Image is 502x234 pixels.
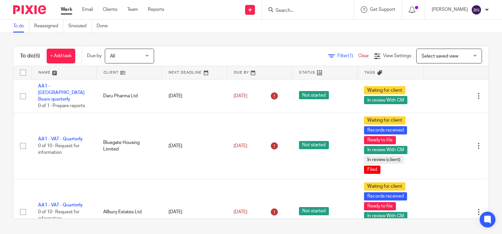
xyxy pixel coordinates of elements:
[127,6,138,13] a: Team
[364,156,404,164] span: In review (client)
[364,86,405,94] span: Waiting for client
[370,7,395,12] span: Get Support
[38,84,84,102] a: AA1 - [GEOGRAPHIC_DATA] Beam quarterly
[364,146,407,154] span: In review With CM
[34,20,63,33] a: Reassigned
[148,6,164,13] a: Reports
[234,94,247,98] span: [DATE]
[364,182,405,191] span: Waiting for client
[364,126,407,134] span: Records received
[47,49,75,63] a: + Add task
[299,207,329,215] span: Not started
[364,192,407,200] span: Records received
[34,53,40,59] span: (6)
[275,8,334,14] input: Search
[38,210,80,221] span: 0 of 10 · Request for information
[97,20,113,33] a: Done
[299,91,329,99] span: Not started
[13,5,46,14] img: Pixie
[337,54,358,58] span: Filter
[432,6,468,13] p: [PERSON_NAME]
[61,6,72,13] a: Work
[422,54,458,59] span: Select saved view
[13,20,29,33] a: To do
[364,212,407,220] span: In review With CM
[103,6,117,13] a: Clients
[38,137,83,141] a: AA1 - VAT - Quarterly
[110,54,115,59] span: All
[68,20,92,33] a: Snoozed
[299,141,329,149] span: Not started
[87,53,102,59] p: Due by
[348,54,353,58] span: (1)
[97,113,162,179] td: Bluegate Housing Limited
[364,202,396,210] span: Ready to file
[364,96,407,104] span: In review With CM
[234,210,247,214] span: [DATE]
[38,203,83,207] a: AA1 - VAT - Quarterly
[20,53,40,59] h1: To do
[364,136,396,144] span: Ready to file
[358,54,369,58] a: Clear
[234,144,247,148] span: [DATE]
[97,79,162,113] td: Daru Pharma Ltd
[471,5,482,15] img: svg%3E
[38,104,85,108] span: 0 of 1 · Prepare reports
[383,54,411,58] span: View Settings
[364,166,380,174] span: Filed
[82,6,93,13] a: Email
[38,144,80,155] span: 0 of 10 · Request for information
[162,113,227,179] td: [DATE]
[364,116,405,125] span: Waiting for client
[162,79,227,113] td: [DATE]
[364,71,376,74] span: Tags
